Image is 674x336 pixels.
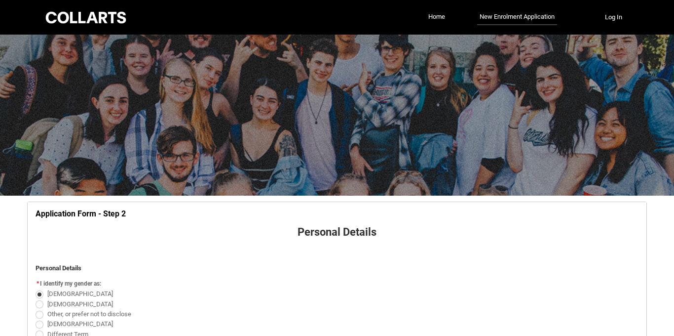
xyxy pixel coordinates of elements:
a: Home [426,9,448,24]
span: [DEMOGRAPHIC_DATA] [47,300,113,308]
strong: Personal Details [36,264,81,272]
span: I identify my gender as: [40,280,101,287]
button: Log In [597,9,631,25]
span: [DEMOGRAPHIC_DATA] [47,320,113,328]
strong: Personal Details [298,226,376,238]
span: Other, or prefer not to disclose [47,310,131,318]
a: New Enrolment Application [477,9,557,25]
strong: Application Form - Step 2 [36,209,126,218]
abbr: required [37,280,39,287]
span: [DEMOGRAPHIC_DATA] [47,290,113,297]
